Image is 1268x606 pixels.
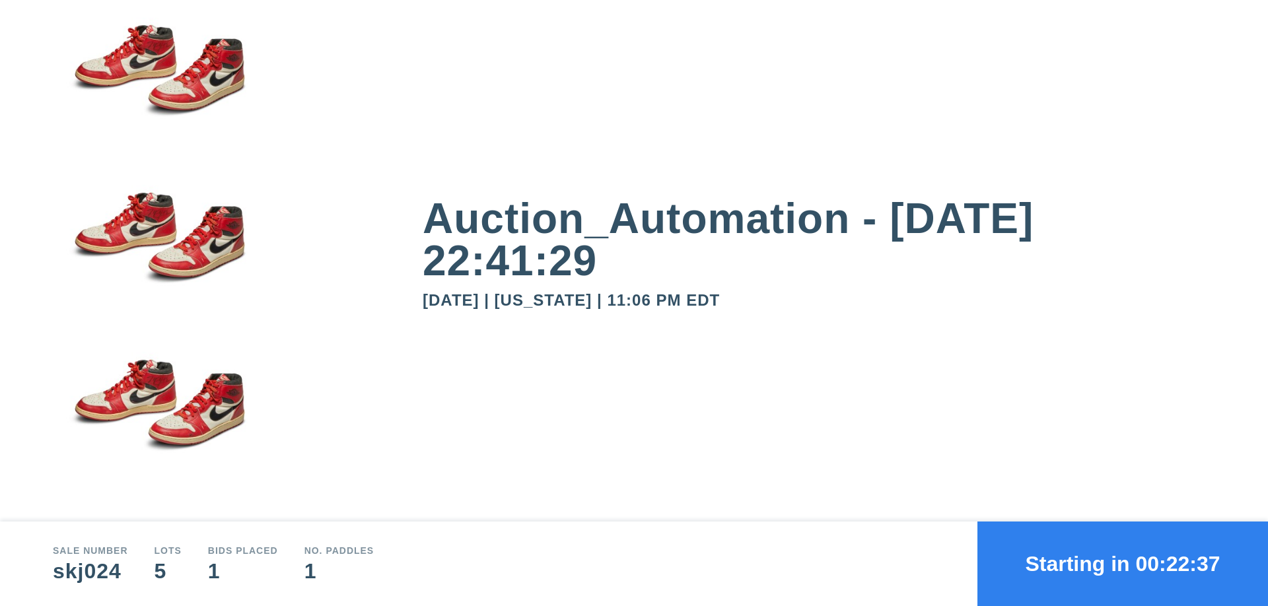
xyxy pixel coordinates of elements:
div: 1 [304,560,374,582]
div: 1 [208,560,278,582]
img: small [53,335,264,503]
div: Auction_Automation - [DATE] 22:41:29 [423,197,1215,282]
img: small [53,1,264,168]
button: Starting in 00:22:37 [977,522,1268,606]
div: Sale number [53,546,128,555]
img: small [53,168,264,335]
div: Bids Placed [208,546,278,555]
div: No. Paddles [304,546,374,555]
div: 5 [155,560,182,582]
div: Lots [155,546,182,555]
div: skj024 [53,560,128,582]
div: [DATE] | [US_STATE] | 11:06 PM EDT [423,292,1215,308]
